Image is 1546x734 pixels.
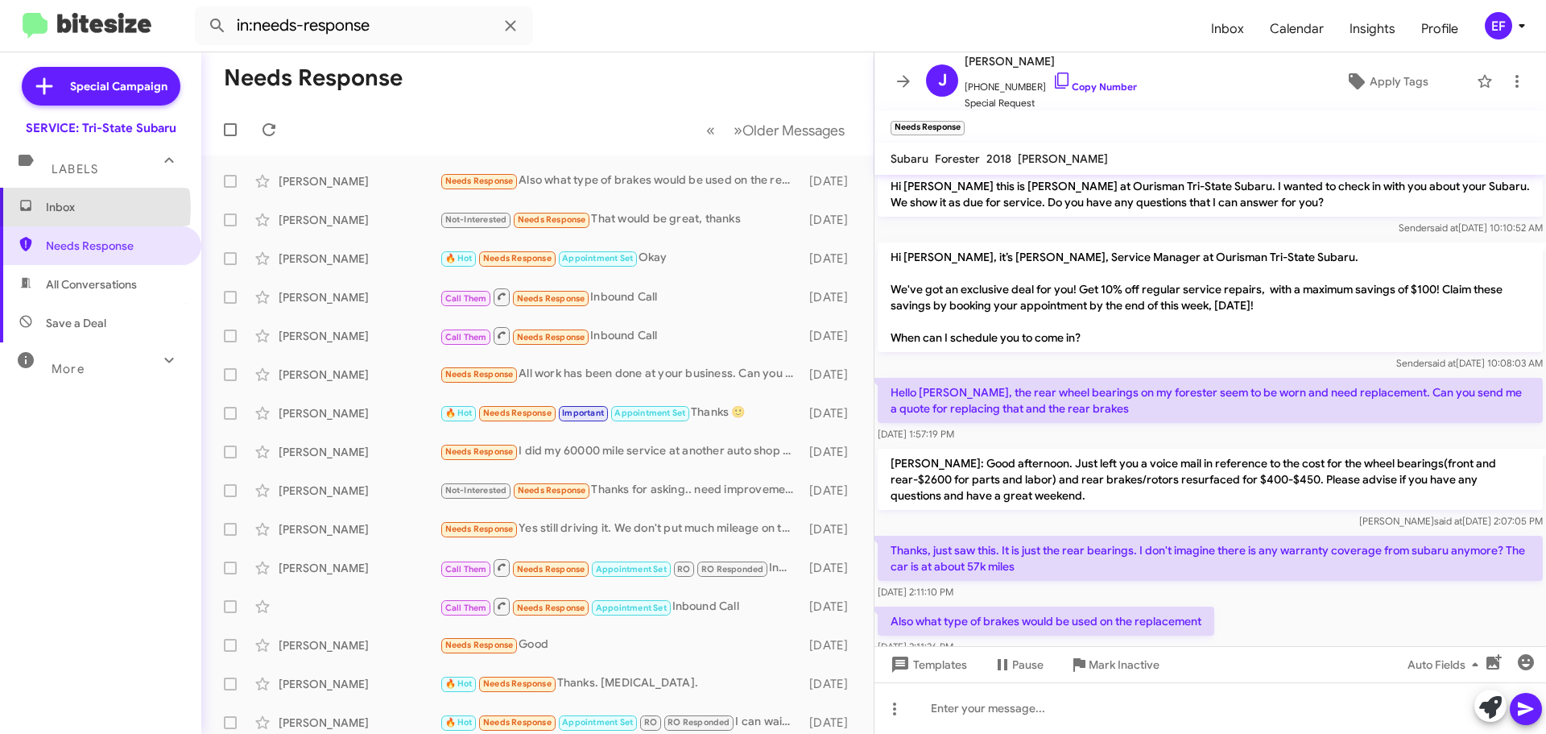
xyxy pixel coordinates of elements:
[440,442,801,461] div: I did my 60000 mile service at another auto shop because the quote from your shop was very high. ...
[518,214,586,225] span: Needs Response
[878,586,953,598] span: [DATE] 2:11:10 PM
[801,676,861,692] div: [DATE]
[878,536,1543,581] p: Thanks, just saw this. It is just the rear bearings. I don't imagine there is any warranty covera...
[938,68,947,93] span: J
[279,560,440,576] div: [PERSON_NAME]
[440,713,801,732] div: I can wait for it, thank you
[440,558,801,578] div: Inbound Call
[801,289,861,305] div: [DATE]
[878,428,954,440] span: [DATE] 1:57:19 PM
[70,78,167,94] span: Special Campaign
[440,172,801,190] div: Also what type of brakes would be used on the replacement
[1337,6,1408,52] a: Insights
[742,122,845,139] span: Older Messages
[440,596,801,616] div: Inbound Call
[445,564,487,574] span: Call Them
[801,328,861,344] div: [DATE]
[1304,67,1469,96] button: Apply Tags
[801,367,861,383] div: [DATE]
[697,114,854,147] nav: Page navigation example
[517,564,585,574] span: Needs Response
[1018,151,1108,166] span: [PERSON_NAME]
[52,162,98,176] span: Labels
[644,717,657,728] span: RO
[878,449,1543,510] p: [PERSON_NAME]: Good afternoon. Just left you a voice mail in reference to the cost for the wheel ...
[1370,67,1428,96] span: Apply Tags
[279,444,440,460] div: [PERSON_NAME]
[445,640,514,650] span: Needs Response
[517,332,585,342] span: Needs Response
[1485,12,1512,39] div: EF
[965,95,1137,111] span: Special Request
[1359,515,1543,527] span: [PERSON_NAME] [DATE] 2:07:05 PM
[279,405,440,421] div: [PERSON_NAME]
[980,650,1056,679] button: Pause
[195,6,533,45] input: Search
[445,332,487,342] span: Call Them
[440,481,801,500] div: Thanks for asking.. need improvement to the loyal customers
[279,212,440,228] div: [PERSON_NAME]
[440,636,801,654] div: Good
[445,214,507,225] span: Not-Interested
[801,599,861,615] div: [DATE]
[279,328,440,344] div: [PERSON_NAME]
[801,483,861,499] div: [DATE]
[706,120,715,140] span: «
[668,717,730,728] span: RO Responded
[935,151,980,166] span: Forester
[874,650,980,679] button: Templates
[440,365,801,384] div: All work has been done at your business. Can you look to see which of these items are already per...
[891,151,928,166] span: Subaru
[440,674,801,693] div: Thanks. [MEDICAL_DATA].
[1012,650,1044,679] span: Pause
[279,676,440,692] div: [PERSON_NAME]
[279,251,440,267] div: [PERSON_NAME]
[279,637,440,653] div: [PERSON_NAME]
[517,603,585,613] span: Needs Response
[878,607,1214,636] p: Also what type of brakes would be used on the replacement
[801,173,861,189] div: [DATE]
[801,560,861,576] div: [DATE]
[562,717,633,728] span: Appointment Set
[445,293,487,304] span: Call Them
[1399,222,1543,234] span: Sender [DATE] 10:10:52 AM
[965,71,1137,95] span: [PHONE_NUMBER]
[878,172,1543,217] p: Hi [PERSON_NAME] this is [PERSON_NAME] at Ourisman Tri-State Subaru. I wanted to check in with yo...
[1430,222,1458,234] span: said at
[891,121,965,135] small: Needs Response
[724,114,854,147] button: Next
[887,650,967,679] span: Templates
[801,444,861,460] div: [DATE]
[440,404,801,422] div: Thanks 🙂
[677,564,690,574] span: RO
[46,276,137,292] span: All Conversations
[440,249,801,267] div: Okay
[517,293,585,304] span: Needs Response
[1396,357,1543,369] span: Sender [DATE] 10:08:03 AM
[279,289,440,305] div: [PERSON_NAME]
[596,564,667,574] span: Appointment Set
[483,678,552,689] span: Needs Response
[697,114,725,147] button: Previous
[52,362,85,376] span: More
[1428,357,1456,369] span: said at
[46,315,106,331] span: Save a Deal
[279,483,440,499] div: [PERSON_NAME]
[279,715,440,731] div: [PERSON_NAME]
[440,287,801,307] div: Inbound Call
[1052,81,1137,93] a: Copy Number
[483,717,552,728] span: Needs Response
[1198,6,1257,52] a: Inbox
[878,243,1543,352] p: Hi [PERSON_NAME], it’s [PERSON_NAME], Service Manager at Ourisman Tri-State Subaru. We've got an ...
[801,521,861,537] div: [DATE]
[801,212,861,228] div: [DATE]
[440,326,801,346] div: Inbound Call
[22,67,180,106] a: Special Campaign
[562,408,604,418] span: Important
[483,253,552,263] span: Needs Response
[801,405,861,421] div: [DATE]
[1408,6,1471,52] span: Profile
[1471,12,1528,39] button: EF
[562,253,633,263] span: Appointment Set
